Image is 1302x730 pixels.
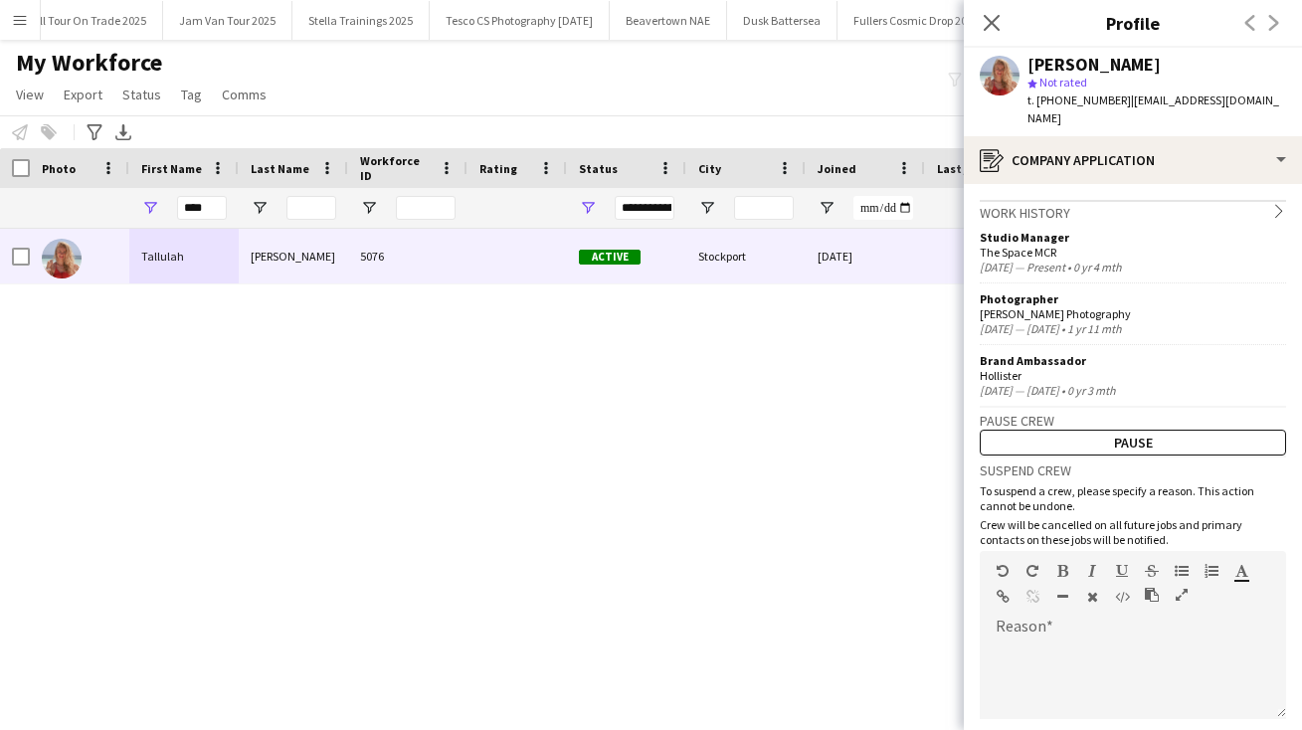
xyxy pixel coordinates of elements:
[980,321,1286,336] div: [DATE] — [DATE] • 1 yr 11 mth
[964,136,1302,184] div: Company application
[727,1,837,40] button: Dusk Battersea
[348,229,467,283] div: 5076
[1027,92,1131,107] span: t. [PHONE_NUMBER]
[980,245,1286,260] div: The Space MCR
[980,260,1286,274] div: [DATE] — Present • 0 yr 4 mth
[980,383,1286,398] div: [DATE] — [DATE] • 0 yr 3 mth
[114,82,169,107] a: Status
[818,199,836,217] button: Open Filter Menu
[1085,589,1099,605] button: Clear Formatting
[239,229,348,283] div: [PERSON_NAME]
[937,161,982,176] span: Last job
[818,161,856,176] span: Joined
[980,430,1286,456] button: Pause
[129,229,239,283] div: Tallulah
[980,368,1286,383] div: Hollister
[853,196,913,220] input: Joined Filter Input
[1055,563,1069,579] button: Bold
[56,82,110,107] a: Export
[292,1,430,40] button: Stella Trainings 2025
[122,86,161,103] span: Status
[996,589,1010,605] button: Insert Link
[980,230,1286,245] div: Studio Manager
[1115,589,1129,605] button: HTML Code
[610,1,727,40] button: Beavertown NAE
[177,196,227,220] input: First Name Filter Input
[141,199,159,217] button: Open Filter Menu
[1205,563,1218,579] button: Ordered List
[1234,563,1248,579] button: Text Color
[579,250,641,265] span: Active
[42,239,82,278] img: Tallulah Kerrigan
[980,412,1286,430] h3: Pause crew
[1055,589,1069,605] button: Horizontal Line
[1175,587,1189,603] button: Fullscreen
[214,82,275,107] a: Comms
[1175,563,1189,579] button: Unordered List
[980,461,1286,479] h3: Suspend crew
[980,291,1286,306] div: Photographer
[980,483,1286,513] p: To suspend a crew, please specify a reason. This action cannot be undone.
[980,353,1286,368] div: Brand Ambassador
[396,196,456,220] input: Workforce ID Filter Input
[222,86,267,103] span: Comms
[837,1,996,40] button: Fullers Cosmic Drop 2025
[996,563,1010,579] button: Undo
[964,10,1302,36] h3: Profile
[1025,563,1039,579] button: Redo
[163,1,292,40] button: Jam Van Tour 2025
[734,196,794,220] input: City Filter Input
[1145,587,1159,603] button: Paste as plain text
[1085,563,1099,579] button: Italic
[42,161,76,176] span: Photo
[698,161,721,176] span: City
[360,199,378,217] button: Open Filter Menu
[806,229,925,283] div: [DATE]
[430,1,610,40] button: Tesco CS Photography [DATE]
[479,161,517,176] span: Rating
[980,200,1286,222] div: Work history
[698,199,716,217] button: Open Filter Menu
[64,86,102,103] span: Export
[141,161,202,176] span: First Name
[980,517,1286,547] p: Crew will be cancelled on all future jobs and primary contacts on these jobs will be notified.
[686,229,806,283] div: Stockport
[286,196,336,220] input: Last Name Filter Input
[1145,563,1159,579] button: Strikethrough
[980,306,1286,321] div: [PERSON_NAME] Photography
[16,48,162,78] span: My Workforce
[181,86,202,103] span: Tag
[579,161,618,176] span: Status
[111,120,135,144] app-action-btn: Export XLSX
[251,161,309,176] span: Last Name
[1039,75,1087,90] span: Not rated
[1027,92,1279,125] span: | [EMAIL_ADDRESS][DOMAIN_NAME]
[579,199,597,217] button: Open Filter Menu
[173,82,210,107] a: Tag
[83,120,106,144] app-action-btn: Advanced filters
[360,153,432,183] span: Workforce ID
[1027,56,1161,74] div: [PERSON_NAME]
[8,82,52,107] a: View
[16,86,44,103] span: View
[1115,563,1129,579] button: Underline
[251,199,269,217] button: Open Filter Menu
